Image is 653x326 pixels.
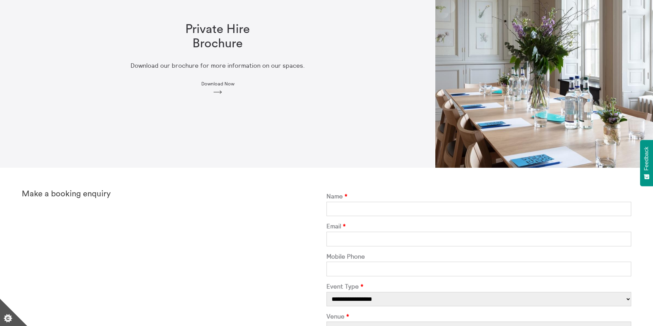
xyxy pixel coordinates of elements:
p: Download our brochure for more information on our spaces. [131,62,305,69]
label: Mobile Phone [326,253,631,260]
label: Email [326,223,631,230]
label: Name [326,193,631,200]
label: Event Type [326,283,631,290]
span: Feedback [643,147,650,170]
label: Venue [326,313,631,320]
h1: Private Hire Brochure [174,22,261,51]
button: Feedback - Show survey [640,140,653,186]
span: Download Now [201,81,234,86]
strong: Make a booking enquiry [22,190,111,198]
